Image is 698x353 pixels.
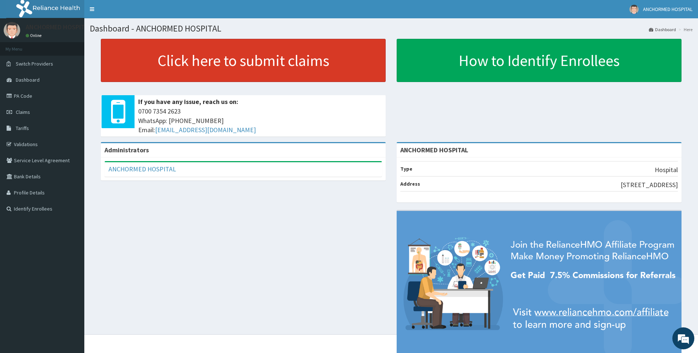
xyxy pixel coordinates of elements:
b: Address [400,181,420,187]
a: Online [26,33,43,38]
span: ANCHORMED HOSPITAL [643,6,693,12]
a: [EMAIL_ADDRESS][DOMAIN_NAME] [155,126,256,134]
span: Claims [16,109,30,115]
b: Type [400,166,412,172]
h1: Dashboard - ANCHORMED HOSPITAL [90,24,693,33]
span: Tariffs [16,125,29,131]
a: Click here to submit claims [101,39,386,82]
a: ANCHORMED HOSPITAL [109,165,176,173]
b: If you have any issue, reach us on: [138,97,238,106]
a: Dashboard [649,26,676,33]
p: ANCHORMED HOSPITAL [26,24,92,30]
span: Dashboard [16,77,40,83]
span: 0700 7354 2623 WhatsApp: [PHONE_NUMBER] Email: [138,107,382,135]
p: [STREET_ADDRESS] [621,180,678,190]
img: User Image [629,5,639,14]
a: How to Identify Enrollees [397,39,682,82]
b: Administrators [104,146,149,154]
img: User Image [4,22,20,38]
strong: ANCHORMED HOSPITAL [400,146,468,154]
span: Switch Providers [16,60,53,67]
li: Here [677,26,693,33]
p: Hospital [655,165,678,175]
